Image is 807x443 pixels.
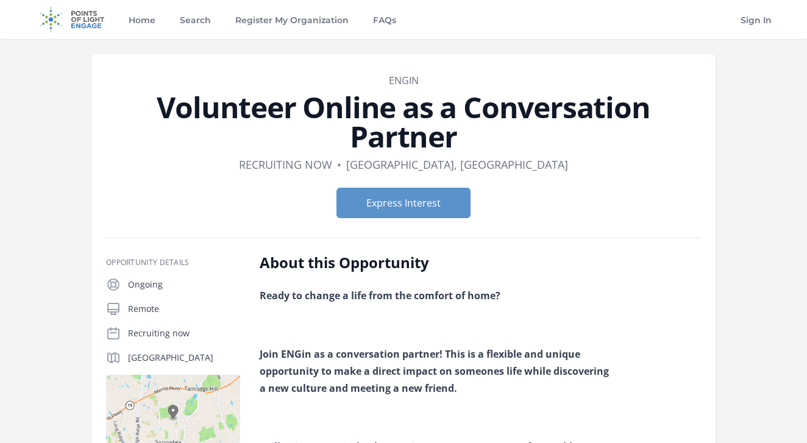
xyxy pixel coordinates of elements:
button: Express Interest [336,188,471,218]
p: Remote [128,303,240,315]
p: Recruiting now [128,327,240,339]
dd: [GEOGRAPHIC_DATA], [GEOGRAPHIC_DATA] [346,156,568,173]
div: • [337,156,341,173]
p: Ongoing [128,278,240,291]
a: ENGin [389,74,419,87]
p: [GEOGRAPHIC_DATA] [128,352,240,364]
h2: About this Opportunity [260,253,616,272]
h1: Volunteer Online as a Conversation Partner [106,93,701,151]
dd: Recruiting now [239,156,332,173]
span: Ready to change a life from the comfort of home? [260,289,500,302]
h3: Opportunity Details [106,258,240,268]
span: Join ENGin as a conversation partner! This is a flexible and unique opportunity to make a direct ... [260,347,609,395]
